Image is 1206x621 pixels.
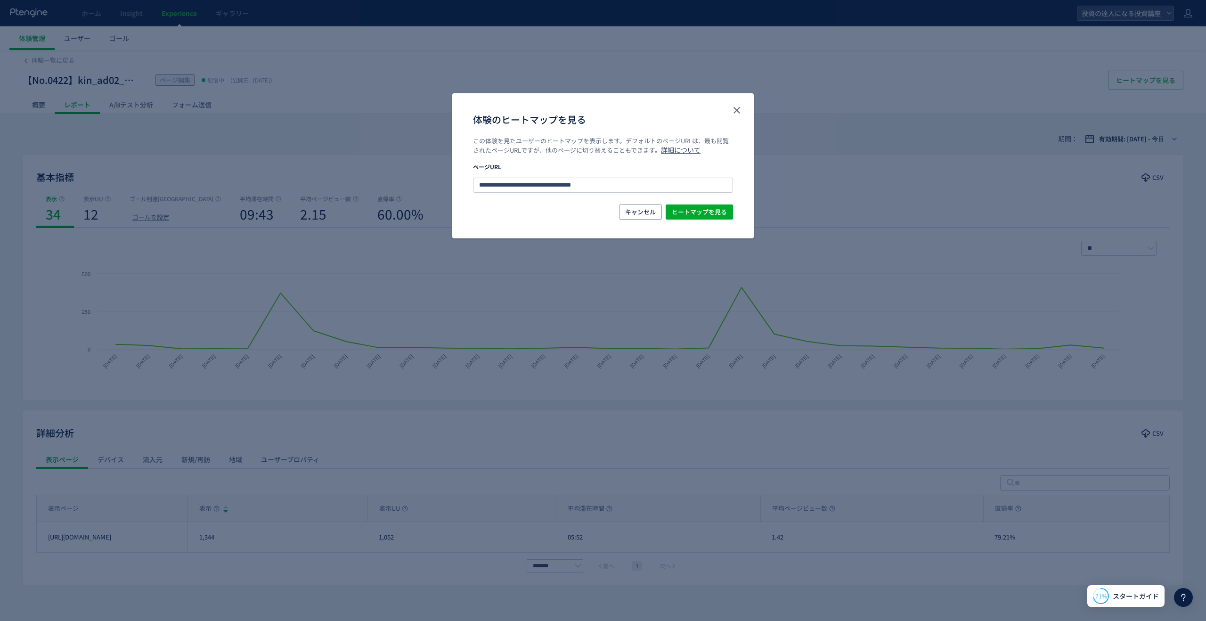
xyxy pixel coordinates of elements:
a: 詳細について [661,145,701,155]
span: ページURL [473,163,501,171]
span: ヒートマップを見る [672,204,727,220]
div: この体験を見たユーザーのヒートマップを表示します。デフォルトのページURLは、最も閲覧されたページURLですが、他のページに切り替えることもできます。 [473,137,733,163]
button: キャンセル [619,204,662,220]
span: キャンセル [625,204,656,220]
button: ヒートマップを見る [666,204,733,220]
div: 体験のヒートマップを見る [452,93,754,238]
span: スタートガイド [1113,591,1159,601]
span: 体験のヒートマップを見る [473,112,586,127]
button: close [729,103,744,118]
span: 71% [1095,592,1107,600]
